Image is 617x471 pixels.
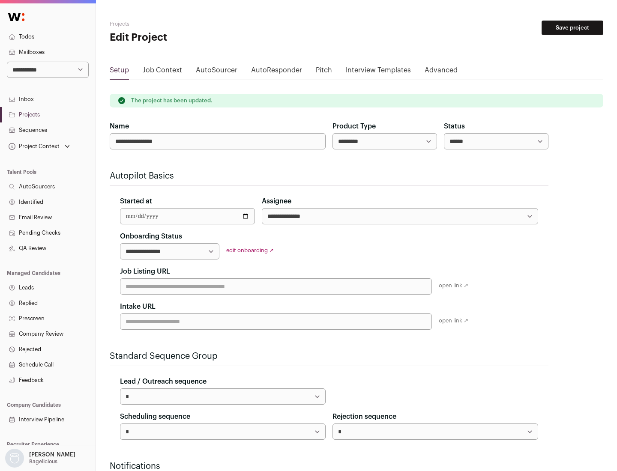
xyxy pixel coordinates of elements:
h2: Projects [110,21,274,27]
a: edit onboarding ↗ [226,247,274,253]
label: Lead / Outreach sequence [120,376,207,387]
label: Name [110,121,129,131]
label: Intake URL [120,301,156,312]
button: Open dropdown [3,449,77,468]
label: Rejection sequence [332,411,396,422]
label: Status [444,121,465,131]
label: Product Type [332,121,376,131]
label: Scheduling sequence [120,411,190,422]
img: Wellfound [3,9,29,26]
p: [PERSON_NAME] [29,451,75,458]
a: Setup [110,65,129,79]
a: Advanced [425,65,458,79]
div: Project Context [7,143,60,150]
a: AutoResponder [251,65,302,79]
h1: Edit Project [110,31,274,45]
label: Assignee [262,196,291,206]
a: Interview Templates [346,65,411,79]
label: Job Listing URL [120,266,170,277]
h2: Standard Sequence Group [110,350,548,362]
h2: Autopilot Basics [110,170,548,182]
a: AutoSourcer [196,65,237,79]
button: Save project [542,21,603,35]
label: Onboarding Status [120,231,182,241]
label: Started at [120,196,152,206]
p: The project has been updated. [131,97,213,104]
a: Pitch [316,65,332,79]
p: Bagelicious [29,458,57,465]
a: Job Context [143,65,182,79]
img: nopic.png [5,449,24,468]
button: Open dropdown [7,140,72,152]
